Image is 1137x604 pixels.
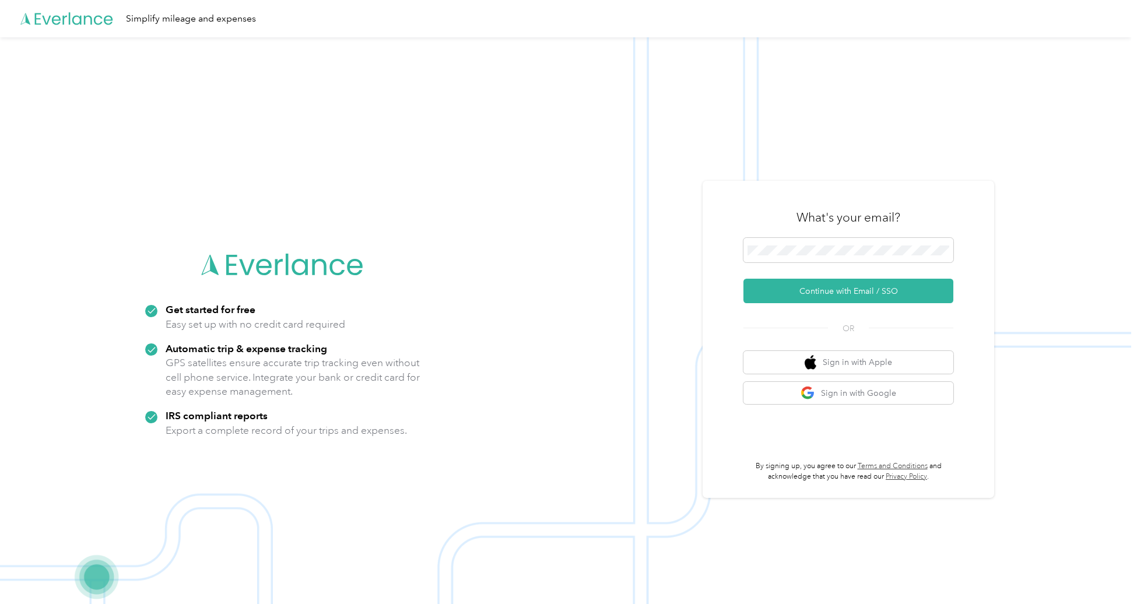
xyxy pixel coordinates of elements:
[796,209,900,226] h3: What's your email?
[805,355,816,370] img: apple logo
[166,423,407,438] p: Export a complete record of your trips and expenses.
[743,461,953,482] p: By signing up, you agree to our and acknowledge that you have read our .
[743,351,953,374] button: apple logoSign in with Apple
[166,303,255,315] strong: Get started for free
[801,386,815,401] img: google logo
[743,382,953,405] button: google logoSign in with Google
[166,317,345,332] p: Easy set up with no credit card required
[166,356,420,399] p: GPS satellites ensure accurate trip tracking even without cell phone service. Integrate your bank...
[743,279,953,303] button: Continue with Email / SSO
[828,322,869,335] span: OR
[126,12,256,26] div: Simplify mileage and expenses
[166,342,327,354] strong: Automatic trip & expense tracking
[858,462,928,470] a: Terms and Conditions
[166,409,268,422] strong: IRS compliant reports
[886,472,927,481] a: Privacy Policy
